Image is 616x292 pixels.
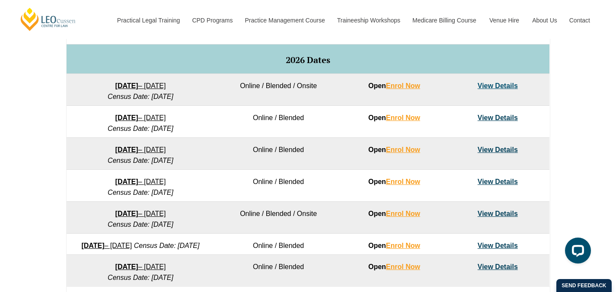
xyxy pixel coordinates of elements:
em: Census Date: [DATE] [108,221,173,228]
a: [DATE]– [DATE] [115,178,166,185]
strong: [DATE] [115,178,138,185]
iframe: LiveChat chat widget [558,234,594,270]
strong: [DATE] [81,242,104,249]
td: Online / Blended [214,106,342,138]
em: Census Date: [DATE] [134,242,200,249]
strong: Open [368,146,420,153]
a: [PERSON_NAME] Centre for Law [19,7,77,32]
em: Census Date: [DATE] [108,157,173,164]
a: About Us [526,2,563,39]
a: Traineeship Workshops [331,2,406,39]
em: Census Date: [DATE] [108,93,173,100]
a: [DATE]– [DATE] [115,146,166,153]
a: Medicare Billing Course [406,2,483,39]
span: 2026 Dates [286,54,330,66]
a: [DATE]– [DATE] [115,263,166,270]
a: View Details [478,210,518,217]
a: Enrol Now [386,82,420,89]
td: Online / Blended / Onsite [214,74,342,106]
a: View Details [478,263,518,270]
a: [DATE]– [DATE] [115,114,166,121]
td: Online / Blended [214,138,342,170]
a: [DATE]– [DATE] [115,82,166,89]
a: View Details [478,114,518,121]
a: View Details [478,178,518,185]
a: View Details [478,82,518,89]
strong: Open [368,114,420,121]
em: Census Date: [DATE] [108,274,173,281]
a: Practice Management Course [239,2,331,39]
a: CPD Programs [185,2,238,39]
a: Enrol Now [386,263,420,270]
strong: Open [368,242,420,249]
td: Online / Blended [214,234,342,255]
strong: [DATE] [115,82,138,89]
a: Practical Legal Training [111,2,186,39]
a: [DATE]– [DATE] [81,242,132,249]
strong: [DATE] [115,146,138,153]
strong: Open [368,263,420,270]
strong: [DATE] [115,210,138,217]
a: Contact [563,2,597,39]
em: Census Date: [DATE] [108,189,173,196]
a: Enrol Now [386,114,420,121]
strong: Open [368,82,420,89]
a: View Details [478,146,518,153]
a: Enrol Now [386,210,420,217]
strong: [DATE] [115,114,138,121]
a: Venue Hire [483,2,526,39]
a: Enrol Now [386,146,420,153]
strong: Open [368,210,420,217]
a: Enrol Now [386,178,420,185]
td: Online / Blended / Onsite [214,202,342,234]
a: [DATE]– [DATE] [115,210,166,217]
em: Census Date: [DATE] [108,125,173,132]
a: View Details [478,242,518,249]
strong: [DATE] [115,263,138,270]
td: Online / Blended [214,255,342,287]
td: Online / Blended [214,170,342,202]
a: Enrol Now [386,242,420,249]
strong: Open [368,178,420,185]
